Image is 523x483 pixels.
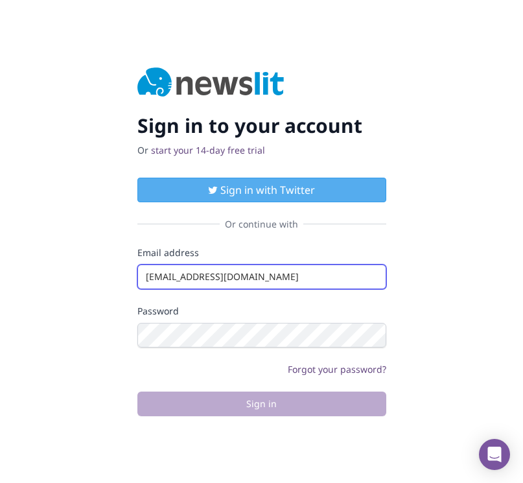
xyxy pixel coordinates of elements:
h2: Sign in to your account [137,114,386,137]
button: Sign in [137,392,386,416]
p: Or [137,144,386,157]
div: Open Intercom Messenger [479,439,510,470]
a: start your 14-day free trial [151,144,265,156]
button: Sign in with Twitter [137,178,386,202]
label: Password [137,305,386,318]
a: Forgot your password? [288,363,386,375]
span: Or continue with [220,218,303,231]
label: Email address [137,246,386,259]
img: Newslit [137,67,285,99]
